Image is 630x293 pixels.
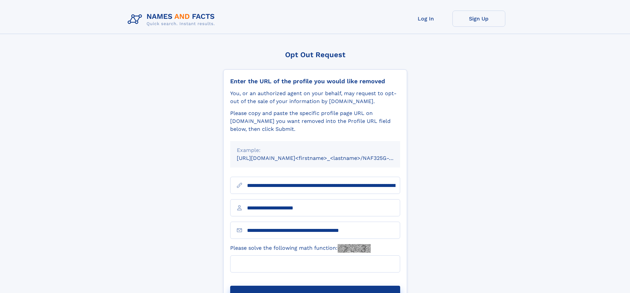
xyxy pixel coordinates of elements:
label: Please solve the following math function: [230,244,371,253]
div: You, or an authorized agent on your behalf, may request to opt-out of the sale of your informatio... [230,90,400,105]
div: Example: [237,146,394,154]
a: Sign Up [452,11,505,27]
div: Enter the URL of the profile you would like removed [230,78,400,85]
div: Opt Out Request [223,51,407,59]
img: Logo Names and Facts [125,11,220,28]
small: [URL][DOMAIN_NAME]<firstname>_<lastname>/NAF325G-xxxxxxxx [237,155,413,161]
div: Please copy and paste the specific profile page URL on [DOMAIN_NAME] you want removed into the Pr... [230,109,400,133]
a: Log In [399,11,452,27]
